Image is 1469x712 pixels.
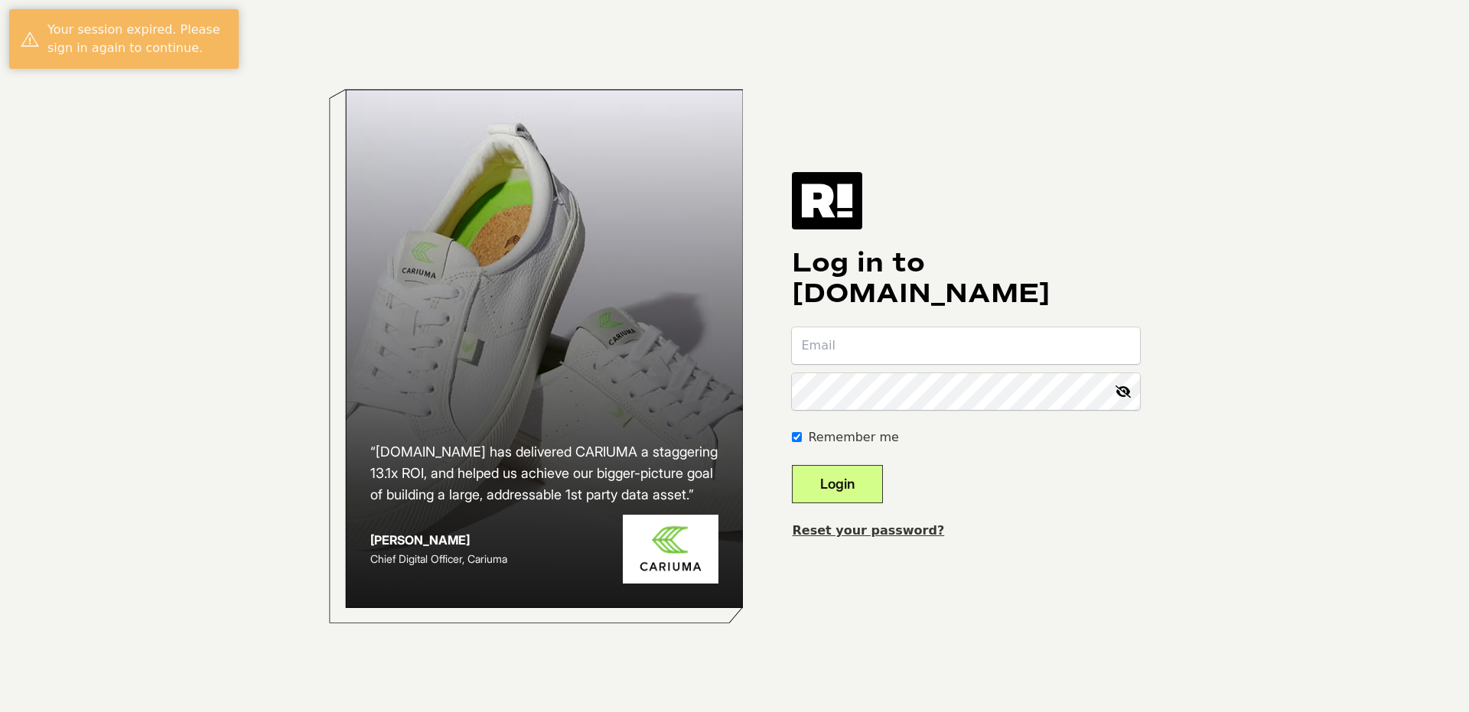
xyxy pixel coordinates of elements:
a: Reset your password? [792,523,944,538]
img: Cariuma [623,515,718,584]
img: Retention.com [792,172,862,229]
h2: “[DOMAIN_NAME] has delivered CARIUMA a staggering 13.1x ROI, and helped us achieve our bigger-pic... [370,441,719,506]
button: Login [792,465,883,503]
span: Chief Digital Officer, Cariuma [370,552,507,565]
div: Your session expired. Please sign in again to continue. [47,21,227,57]
label: Remember me [808,428,898,447]
h1: Log in to [DOMAIN_NAME] [792,248,1140,309]
input: Email [792,327,1140,364]
strong: [PERSON_NAME] [370,532,470,548]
